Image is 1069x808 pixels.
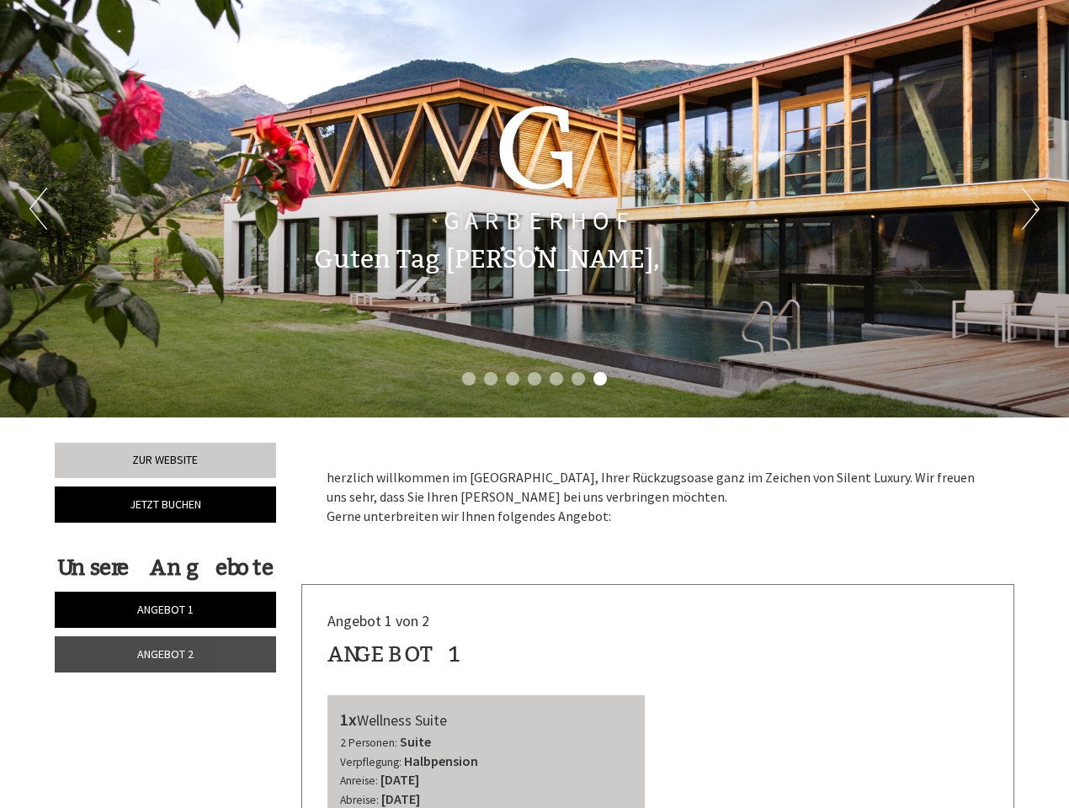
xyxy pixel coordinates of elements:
button: Next [1022,188,1040,230]
button: Previous [29,188,47,230]
span: Angebot 2 [137,646,194,662]
div: Angebot 1 [327,639,463,670]
small: 2 Personen: [340,736,397,750]
a: Zur Website [55,443,276,478]
b: [DATE] [381,790,420,807]
b: Halbpension [404,752,478,769]
b: [DATE] [380,771,419,788]
p: herzlich willkommen im [GEOGRAPHIC_DATA], Ihrer Rückzugsoase ganz im Zeichen von Silent Luxury. W... [327,468,990,526]
div: Unsere Angebote [55,552,276,583]
a: Jetzt buchen [55,486,276,523]
b: Suite [400,733,431,750]
small: Anreise: [340,773,378,788]
small: Abreise: [340,793,379,807]
div: Wellness Suite [340,708,633,732]
span: Angebot 1 [137,602,194,617]
span: Angebot 1 von 2 [327,611,429,630]
b: 1x [340,709,357,730]
h1: Guten Tag [PERSON_NAME], [314,246,660,274]
small: Verpflegung: [340,755,402,769]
